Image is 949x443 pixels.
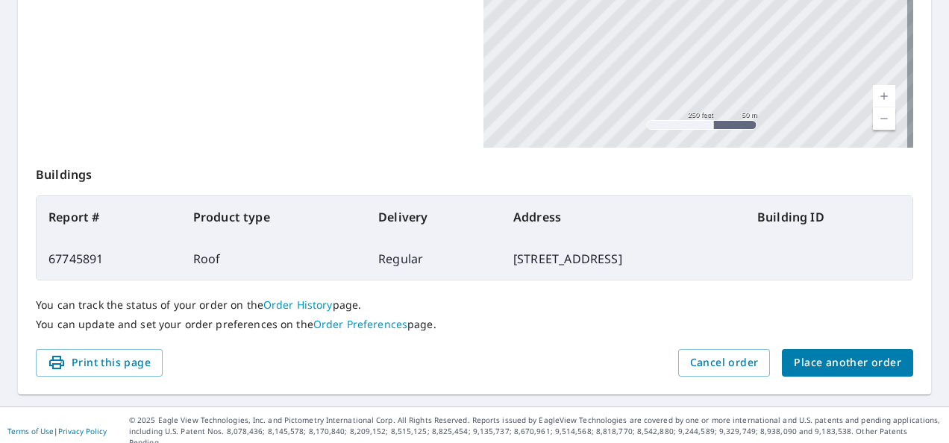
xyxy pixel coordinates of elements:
td: Regular [366,238,501,280]
th: Building ID [745,196,912,238]
th: Delivery [366,196,501,238]
td: [STREET_ADDRESS] [501,238,745,280]
a: Terms of Use [7,426,54,436]
a: Order History [263,298,333,312]
p: You can update and set your order preferences on the page. [36,318,913,331]
button: Place another order [782,349,913,377]
p: | [7,427,107,436]
th: Address [501,196,745,238]
a: Privacy Policy [58,426,107,436]
button: Cancel order [678,349,771,377]
span: Place another order [794,354,901,372]
p: You can track the status of your order on the page. [36,298,913,312]
a: Current Level 17, Zoom In [873,85,895,107]
a: Order Preferences [313,317,407,331]
span: Print this page [48,354,151,372]
button: Print this page [36,349,163,377]
span: Cancel order [690,354,759,372]
p: Buildings [36,148,913,195]
td: Roof [181,238,366,280]
td: 67745891 [37,238,181,280]
a: Current Level 17, Zoom Out [873,107,895,130]
th: Product type [181,196,366,238]
th: Report # [37,196,181,238]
